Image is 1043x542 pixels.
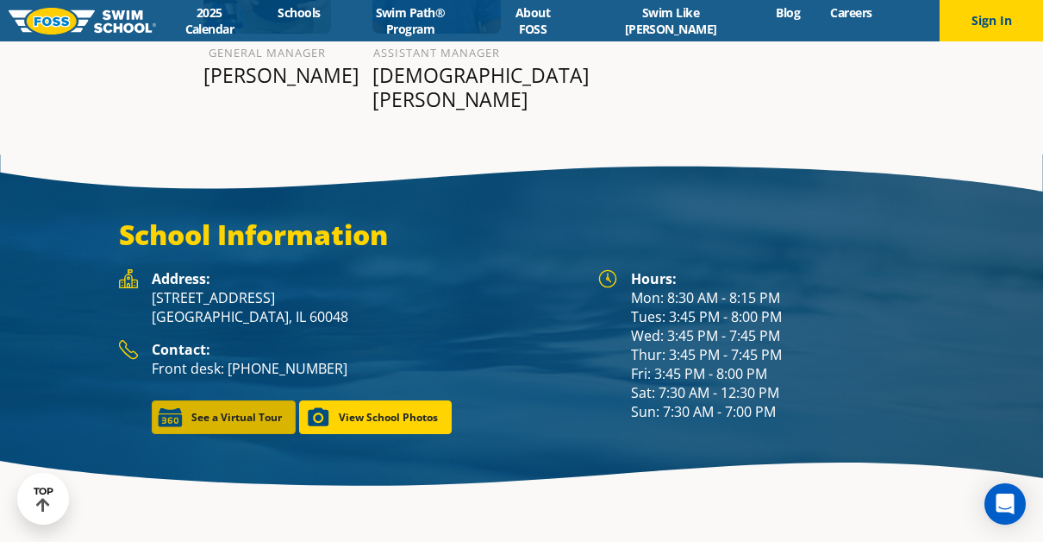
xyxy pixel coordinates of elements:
img: Foss Location Hours [598,269,617,288]
h3: School Information [119,217,924,252]
a: Careers [815,4,887,21]
p: Front desk: [PHONE_NUMBER] [152,359,581,378]
img: Foss Location Address [119,269,138,288]
div: Mon: 8:30 AM - 8:15 PM Tues: 3:45 PM - 8:00 PM Wed: 3:45 PM - 7:45 PM Thur: 3:45 PM - 7:45 PM Fri... [631,269,924,421]
p: [PERSON_NAME] [203,63,332,87]
img: FOSS Swim School Logo [9,8,156,35]
a: About FOSS [485,4,581,37]
img: Foss Location Contact [119,340,138,360]
a: See a Virtual Tour [152,400,296,434]
a: Swim Path® Program [335,4,485,37]
a: View School Photos [299,400,452,434]
p: [DEMOGRAPHIC_DATA][PERSON_NAME] [372,63,501,111]
a: 2025 Calendar [156,4,263,37]
p: [STREET_ADDRESS] [GEOGRAPHIC_DATA], IL 60048 [152,288,581,326]
a: Schools [263,4,335,21]
h6: General Manager [203,42,332,63]
div: TOP [34,486,53,513]
div: Open Intercom Messenger [984,483,1026,525]
h6: Assistant Manager [372,42,501,63]
strong: Hours: [631,269,677,288]
strong: Address: [152,269,210,288]
a: Blog [761,4,815,21]
strong: Contact: [152,340,210,359]
a: Swim Like [PERSON_NAME] [580,4,761,37]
